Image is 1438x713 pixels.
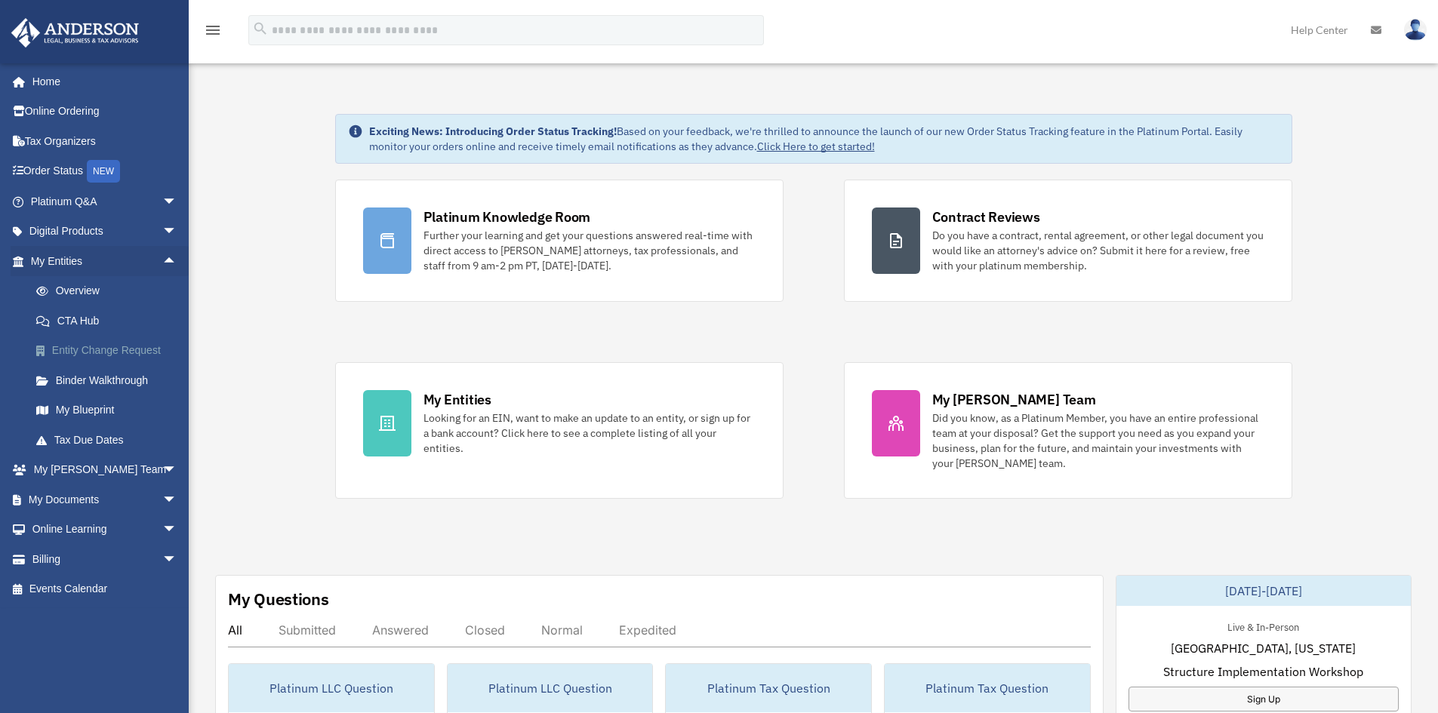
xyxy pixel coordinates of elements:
a: menu [204,26,222,39]
a: Digital Productsarrow_drop_down [11,217,200,247]
div: Expedited [619,622,676,638]
span: arrow_drop_up [162,246,192,277]
a: Tax Organizers [11,126,200,156]
a: Click Here to get started! [757,140,875,153]
a: My [PERSON_NAME] Team Did you know, as a Platinum Member, you have an entire professional team at... [844,362,1292,499]
div: Platinum Tax Question [666,664,871,712]
span: arrow_drop_down [162,484,192,515]
img: User Pic [1404,19,1427,41]
div: Platinum LLC Question [448,664,653,712]
a: Platinum Knowledge Room Further your learning and get your questions answered real-time with dire... [335,180,784,302]
div: Closed [465,622,505,638]
span: Structure Implementation Workshop [1163,662,1363,681]
img: Anderson Advisors Platinum Portal [7,18,143,48]
div: Contract Reviews [932,207,1040,226]
div: My [PERSON_NAME] Team [932,390,1096,409]
a: Billingarrow_drop_down [11,544,200,574]
div: Platinum LLC Question [229,664,434,712]
div: My Entities [423,390,491,409]
a: My Documentsarrow_drop_down [11,484,200,515]
a: Events Calendar [11,574,200,604]
a: Order StatusNEW [11,156,200,187]
div: Platinum Knowledge Room [423,207,591,226]
a: My Blueprint [21,395,200,426]
a: Overview [21,276,200,306]
a: Home [11,66,192,97]
div: [DATE]-[DATE] [1116,576,1411,606]
div: NEW [87,160,120,183]
div: All [228,622,242,638]
a: My [PERSON_NAME] Teamarrow_drop_down [11,455,200,485]
a: CTA Hub [21,306,200,336]
div: Looking for an EIN, want to make an update to an entity, or sign up for a bank account? Click her... [423,410,756,456]
span: [GEOGRAPHIC_DATA], [US_STATE] [1171,639,1356,657]
div: Submitted [279,622,336,638]
a: Binder Walkthrough [21,365,200,395]
a: Online Ordering [11,97,200,127]
div: Further your learning and get your questions answered real-time with direct access to [PERSON_NAM... [423,228,756,273]
i: menu [204,21,222,39]
div: Do you have a contract, rental agreement, or other legal document you would like an attorney's ad... [932,228,1264,273]
a: Online Learningarrow_drop_down [11,515,200,545]
a: Sign Up [1129,687,1399,711]
a: Entity Change Request [21,336,200,366]
a: My Entities Looking for an EIN, want to make an update to an entity, or sign up for a bank accoun... [335,362,784,499]
div: My Questions [228,588,329,610]
div: Live & In-Person [1215,618,1311,634]
a: Platinum Q&Aarrow_drop_down [11,186,200,217]
span: arrow_drop_down [162,544,192,575]
strong: Exciting News: Introducing Order Status Tracking! [369,124,617,138]
a: My Entitiesarrow_drop_up [11,246,200,276]
div: Normal [541,622,583,638]
div: Did you know, as a Platinum Member, you have an entire professional team at your disposal? Get th... [932,410,1264,471]
div: Based on your feedback, we're thrilled to announce the launch of our new Order Status Tracking fe... [369,124,1279,154]
span: arrow_drop_down [162,186,192,217]
span: arrow_drop_down [162,515,192,546]
span: arrow_drop_down [162,217,192,247]
i: search [252,20,269,37]
a: Contract Reviews Do you have a contract, rental agreement, or other legal document you would like... [844,180,1292,302]
a: Tax Due Dates [21,425,200,455]
div: Answered [372,622,429,638]
span: arrow_drop_down [162,455,192,486]
div: Platinum Tax Question [885,664,1090,712]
